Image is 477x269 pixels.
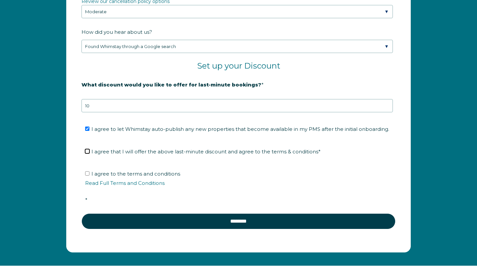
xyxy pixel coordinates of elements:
span: I agree that I will offer the above last-minute discount and agree to the terms & conditions [91,148,321,155]
span: How did you hear about us? [81,27,152,37]
span: Set up your Discount [197,61,280,71]
span: I agree to let Whimstay auto-publish any new properties that become available in my PMS after the... [91,126,389,132]
strong: 20% is recommended, minimum of 10% [81,92,185,98]
input: I agree that I will offer the above last-minute discount and agree to the terms & conditions* [85,149,89,153]
strong: What discount would you like to offer for last-minute bookings? [81,81,261,88]
input: I agree to let Whimstay auto-publish any new properties that become available in my PMS after the... [85,127,89,131]
input: I agree to the terms and conditionsRead Full Terms and Conditions* [85,171,89,176]
span: I agree to the terms and conditions [85,171,397,203]
a: Read Full Terms and Conditions [85,180,165,186]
